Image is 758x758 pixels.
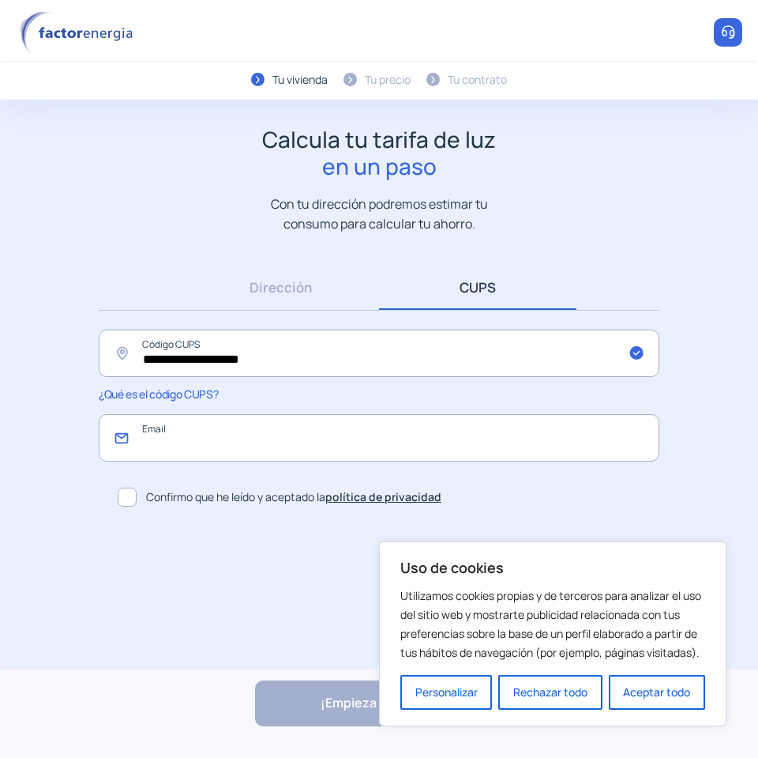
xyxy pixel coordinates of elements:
[379,541,726,726] div: Uso de cookies
[609,675,705,710] button: Aceptar todo
[272,71,328,89] div: Tu vivienda
[365,71,411,89] div: Tu precio
[498,675,602,710] button: Rechazar todo
[255,194,504,233] p: Con tu dirección podremos estimar tu consumo para calcular tu ahorro.
[379,265,576,310] a: CUPS
[262,126,496,179] h1: Calcula tu tarifa de luz
[16,11,142,55] img: logo factor
[400,675,492,710] button: Personalizar
[146,488,441,506] span: Confirmo que he leído y aceptado la
[400,558,705,577] p: Uso de cookies
[448,71,507,89] div: Tu contrato
[262,153,496,180] span: en un paso
[99,387,218,402] span: ¿Qué es el código CUPS?
[182,265,379,310] a: Dirección
[400,586,705,662] p: Utilizamos cookies propias y de terceros para analizar el uso del sitio web y mostrarte publicida...
[325,489,441,504] a: política de privacidad
[720,25,736,40] img: llamar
